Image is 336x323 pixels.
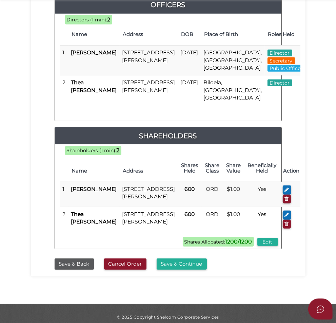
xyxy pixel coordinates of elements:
td: [STREET_ADDRESS][PERSON_NAME] [120,75,178,105]
td: 1 [60,46,68,75]
span: Directors (1 min): [67,17,107,23]
b: [PERSON_NAME] [71,186,117,192]
h4: Place of Birth [204,32,261,37]
b: 2 [107,16,111,23]
button: Edit [257,238,278,246]
h4: Address [123,32,175,37]
span: Public Officer [268,65,305,72]
h4: Action [283,168,300,174]
td: 2 [60,207,68,232]
h4: Address [123,168,175,174]
h4: Name [72,168,116,174]
b: Thea [PERSON_NAME] [71,79,117,93]
h4: DOB [181,32,198,37]
span: Shares Allocated: [183,237,254,247]
td: $1.00 [223,207,244,232]
td: Yes [244,207,280,232]
button: Save & Continue [157,258,207,270]
span: Secretary [268,57,295,64]
b: 600 [185,211,195,217]
b: 600 [185,186,195,192]
td: Yes [244,182,280,207]
td: 2 [60,75,68,105]
td: $1.00 [223,182,244,207]
span: Director [268,50,292,56]
h4: Shares Held [181,163,198,174]
h4: Beneficially Held [248,163,277,174]
h4: Roles Held [268,32,306,37]
h4: Share Value [226,163,241,174]
b: 1200/1200 [225,238,252,245]
span: Director [268,79,292,86]
a: Shareholders [55,130,281,141]
button: Cancel Order [104,258,146,270]
b: [PERSON_NAME] [71,49,117,56]
td: ORD [202,182,223,207]
button: Open asap [308,299,333,320]
td: [DATE] [178,75,201,105]
td: [STREET_ADDRESS][PERSON_NAME] [120,207,178,232]
td: ORD [202,207,223,232]
td: [STREET_ADDRESS][PERSON_NAME] [120,182,178,207]
div: © 2025 Copyright Shelcom Corporate Services [36,314,300,320]
td: [STREET_ADDRESS][PERSON_NAME] [120,46,178,75]
h4: Share Class [205,163,220,174]
span: Shareholders (1 min): [67,147,117,154]
td: Biloela, [GEOGRAPHIC_DATA], [GEOGRAPHIC_DATA] [201,75,265,105]
button: Save & Back [55,258,94,270]
h4: Name [72,32,116,37]
b: Thea [PERSON_NAME] [71,211,117,225]
td: [DATE] [178,46,201,75]
td: [GEOGRAPHIC_DATA], [GEOGRAPHIC_DATA], [GEOGRAPHIC_DATA] [201,46,265,75]
b: 2 [117,147,120,154]
td: 1 [60,182,68,207]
